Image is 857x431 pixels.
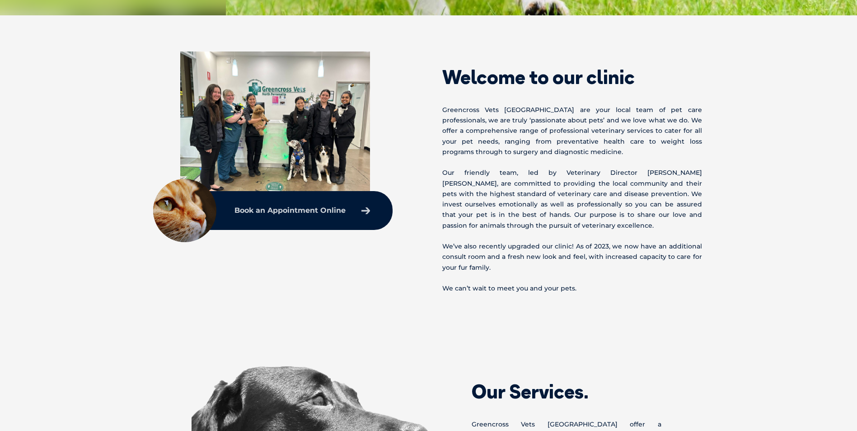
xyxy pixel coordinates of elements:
img: Greencross Vets North Parramatta team photo [180,52,370,194]
p: Greencross Vets [GEOGRAPHIC_DATA] are your local team of pet care professionals, we are truly ‘pa... [442,105,702,157]
p: Book an Appointment Online [234,207,346,214]
p: We’ve also recently upgraded our clinic! As of 2023, we now have an additional consult room and a... [442,241,702,273]
h2: Our Services. [472,382,661,401]
a: Book an Appointment Online [230,202,375,219]
p: We can’t wait to meet you and your pets. [442,283,702,294]
h2: Welcome to our clinic [442,68,702,87]
button: Search [839,41,848,50]
p: Our friendly team, led by Veterinary Director [PERSON_NAME] [PERSON_NAME], are committed to provi... [442,168,702,230]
